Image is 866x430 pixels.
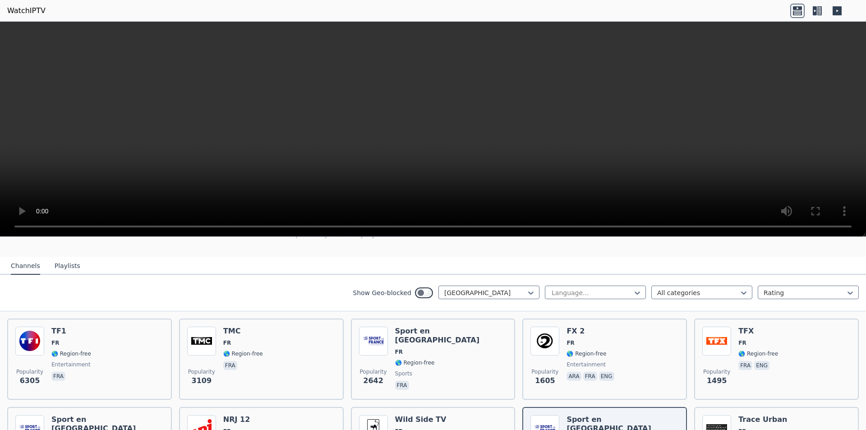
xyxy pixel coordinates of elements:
h6: Sport en [GEOGRAPHIC_DATA] [395,327,507,345]
span: 6305 [20,375,40,386]
span: entertainment [567,361,606,368]
span: FR [51,339,59,347]
h6: TMC [223,327,263,336]
label: Show Geo-blocked [353,288,411,297]
img: TF1 [15,327,44,356]
span: 1495 [707,375,727,386]
button: Channels [11,258,40,275]
p: fra [223,361,237,370]
span: entertainment [51,361,91,368]
span: Popularity [360,368,387,375]
span: Popularity [703,368,730,375]
span: FR [567,339,574,347]
p: fra [51,372,65,381]
span: 🌎 Region-free [395,359,435,366]
h6: TFX [738,327,778,336]
img: TFX [702,327,731,356]
h6: TF1 [51,327,91,336]
p: eng [754,361,769,370]
span: 3109 [192,375,212,386]
span: 🌎 Region-free [738,350,778,357]
span: FR [223,339,231,347]
span: FR [395,348,403,356]
img: FX 2 [530,327,559,356]
p: eng [599,372,614,381]
button: Playlists [55,258,80,275]
p: fra [583,372,597,381]
span: FR [738,339,746,347]
p: ara [567,372,581,381]
p: fra [395,381,409,390]
span: 🌎 Region-free [567,350,606,357]
h6: NRJ 12 [223,415,263,424]
img: TMC [187,327,216,356]
h6: FX 2 [567,327,616,336]
h6: Wild Side TV [395,415,447,424]
h6: Trace Urban [738,415,788,424]
span: 2642 [363,375,383,386]
span: 🌎 Region-free [51,350,91,357]
a: WatchIPTV [7,5,46,16]
span: Popularity [16,368,43,375]
img: Sport en France [359,327,388,356]
span: Popularity [531,368,558,375]
span: Popularity [188,368,215,375]
span: 1605 [535,375,555,386]
p: fra [738,361,752,370]
span: 🌎 Region-free [223,350,263,357]
span: sports [395,370,412,377]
